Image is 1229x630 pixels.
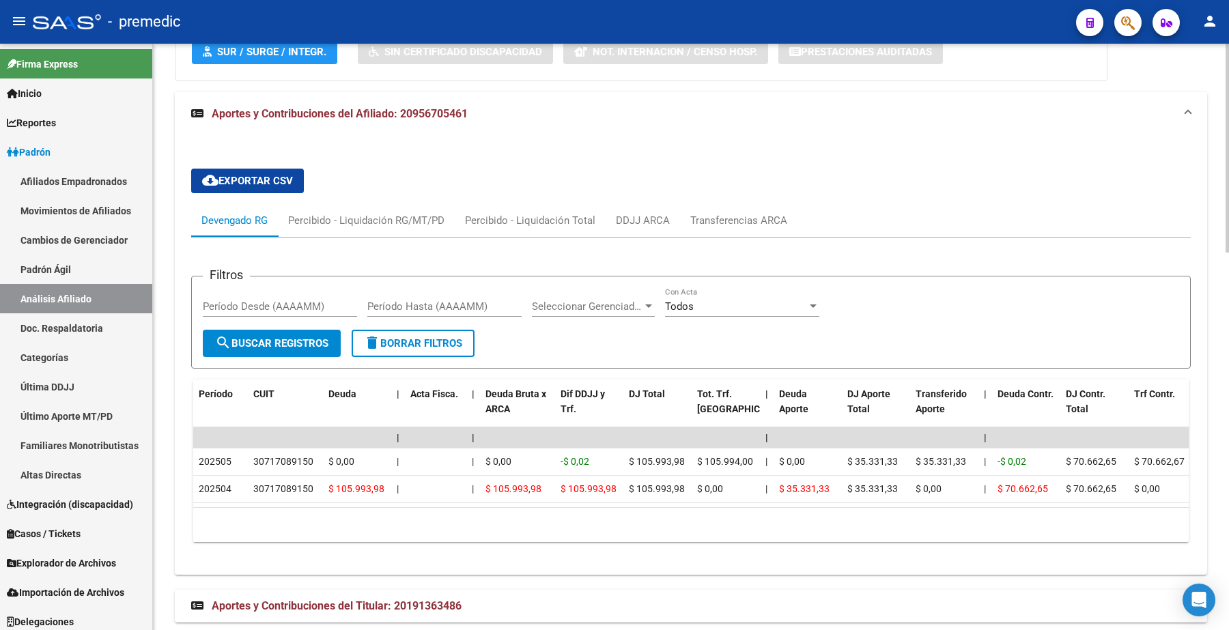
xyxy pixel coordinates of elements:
span: Trf Contr. [1134,388,1175,399]
span: $ 0,00 [1134,483,1160,494]
span: $ 105.993,98 [328,483,384,494]
h3: Filtros [203,266,250,285]
span: $ 105.993,98 [485,483,541,494]
span: | [397,432,399,443]
span: DJ Total [629,388,665,399]
span: | [472,432,475,443]
span: Seleccionar Gerenciador [532,300,642,313]
span: - premedic [108,7,181,37]
div: Percibido - Liquidación Total [465,213,595,228]
datatable-header-cell: Período [193,380,248,440]
span: | [397,483,399,494]
span: -$ 0,02 [998,456,1026,467]
span: $ 35.331,33 [847,456,898,467]
div: 30717089150 [253,454,313,470]
span: Deuda Aporte [779,388,808,415]
span: Importación de Archivos [7,585,124,600]
span: | [765,483,767,494]
span: Delegaciones [7,614,74,629]
mat-icon: menu [11,13,27,29]
span: Padrón [7,145,51,160]
span: Aportes y Contribuciones del Titular: 20191363486 [212,599,462,612]
datatable-header-cell: Acta Fisca. [405,380,466,440]
datatable-header-cell: CUIT [248,380,323,440]
span: | [472,483,474,494]
mat-expansion-panel-header: Aportes y Contribuciones del Titular: 20191363486 [175,590,1207,622]
datatable-header-cell: DJ Total [623,380,692,440]
datatable-header-cell: Deuda Aporte [774,380,842,440]
datatable-header-cell: | [466,380,480,440]
span: | [397,456,399,467]
span: Transferido Aporte [916,388,967,415]
datatable-header-cell: | [978,380,992,440]
span: Firma Express [7,57,78,72]
span: $ 105.993,98 [561,483,617,494]
span: Explorador de Archivos [7,556,116,571]
span: Exportar CSV [202,175,293,187]
span: $ 70.662,65 [998,483,1048,494]
span: Sin Certificado Discapacidad [384,46,542,58]
button: Prestaciones Auditadas [778,39,943,64]
div: Transferencias ARCA [690,213,787,228]
span: DJ Contr. Total [1066,388,1105,415]
span: | [397,388,399,399]
span: Buscar Registros [215,337,328,349]
span: Aportes y Contribuciones del Afiliado: 20956705461 [212,107,468,120]
span: | [984,483,986,494]
span: $ 35.331,33 [779,483,830,494]
span: Inicio [7,86,42,101]
button: Buscar Registros [203,330,341,357]
span: | [765,432,768,443]
button: Sin Certificado Discapacidad [358,39,553,64]
span: $ 35.331,33 [847,483,898,494]
div: Percibido - Liquidación RG/MT/PD [288,213,444,228]
span: Prestaciones Auditadas [801,46,932,58]
mat-icon: search [215,334,231,351]
span: $ 0,00 [779,456,805,467]
mat-icon: person [1202,13,1218,29]
span: $ 70.662,67 [1134,456,1185,467]
span: $ 0,00 [328,456,354,467]
span: Not. Internacion / Censo Hosp. [593,46,757,58]
button: Exportar CSV [191,169,304,193]
span: Deuda Bruta x ARCA [485,388,546,415]
datatable-header-cell: DJ Aporte Total [842,380,910,440]
span: 202505 [199,456,231,467]
datatable-header-cell: Deuda [323,380,391,440]
span: Deuda Contr. [998,388,1054,399]
span: DJ Aporte Total [847,388,890,415]
datatable-header-cell: Tot. Trf. Bruto [692,380,760,440]
span: | [472,388,475,399]
datatable-header-cell: Deuda Contr. [992,380,1060,440]
span: Integración (discapacidad) [7,497,133,512]
span: Reportes [7,115,56,130]
span: Período [199,388,233,399]
span: Todos [665,300,694,313]
span: $ 0,00 [485,456,511,467]
span: $ 0,00 [697,483,723,494]
span: -$ 0,02 [561,456,589,467]
datatable-header-cell: Dif DDJJ y Trf. [555,380,623,440]
span: | [984,456,986,467]
div: Open Intercom Messenger [1183,584,1215,616]
span: $ 70.662,65 [1066,456,1116,467]
span: CUIT [253,388,274,399]
datatable-header-cell: | [391,380,405,440]
span: Dif DDJJ y Trf. [561,388,605,415]
div: Aportes y Contribuciones del Afiliado: 20956705461 [175,136,1207,575]
span: $ 105.994,00 [697,456,753,467]
mat-expansion-panel-header: Aportes y Contribuciones del Afiliado: 20956705461 [175,92,1207,136]
span: Deuda [328,388,356,399]
datatable-header-cell: DJ Contr. Total [1060,380,1129,440]
span: | [984,388,987,399]
span: SUR / SURGE / INTEGR. [217,46,326,58]
span: Acta Fisca. [410,388,458,399]
span: | [984,432,987,443]
span: $ 105.993,98 [629,483,685,494]
span: $ 0,00 [916,483,942,494]
div: 30717089150 [253,481,313,497]
span: $ 35.331,33 [916,456,966,467]
span: Borrar Filtros [364,337,462,349]
div: DDJJ ARCA [616,213,670,228]
span: | [472,456,474,467]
